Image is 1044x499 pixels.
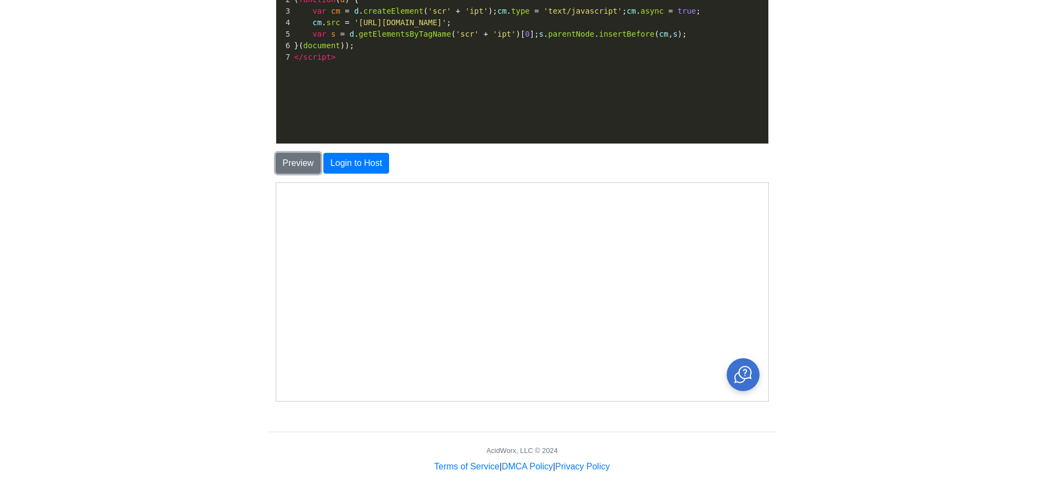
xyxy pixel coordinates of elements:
[493,30,516,38] span: 'ipt'
[599,30,654,38] span: insertBefore
[294,7,701,15] span: . ( ); . ; . ;
[303,53,331,61] span: script
[456,7,460,15] span: +
[276,51,292,63] div: 7
[363,7,424,15] span: createElement
[294,41,355,50] span: }( ));
[548,30,594,38] span: parentNode
[534,7,539,15] span: =
[312,18,322,27] span: cm
[555,462,610,471] a: Privacy Policy
[294,53,304,61] span: </
[659,30,669,38] span: cm
[483,30,488,38] span: +
[434,460,609,473] div: | |
[276,153,321,174] button: Preview
[498,7,507,15] span: cm
[502,462,553,471] a: DMCA Policy
[340,30,345,38] span: =
[345,7,349,15] span: =
[312,30,326,38] span: var
[294,30,687,38] span: . ( )[ ]; . . ( , );
[331,7,340,15] span: cm
[539,30,543,38] span: s
[350,30,354,38] span: d
[525,30,529,38] span: 0
[486,445,557,456] div: AcidWorx, LLC © 2024
[327,18,340,27] span: src
[544,7,622,15] span: 'text/javascript'
[641,7,664,15] span: async
[312,7,326,15] span: var
[677,7,696,15] span: true
[434,462,499,471] a: Terms of Service
[303,41,340,50] span: document
[456,30,479,38] span: 'scr'
[276,5,292,17] div: 3
[294,18,452,27] span: . ;
[331,30,335,38] span: s
[276,40,292,51] div: 6
[354,7,358,15] span: d
[276,28,292,40] div: 5
[668,7,672,15] span: =
[465,7,488,15] span: 'ipt'
[354,18,447,27] span: '[URL][DOMAIN_NAME]'
[428,7,451,15] span: 'scr'
[627,7,636,15] span: cm
[359,30,452,38] span: getElementsByTagName
[673,30,677,38] span: s
[345,18,349,27] span: =
[323,153,389,174] button: Login to Host
[331,53,335,61] span: >
[511,7,530,15] span: type
[276,17,292,28] div: 4
[450,175,483,208] div: Open chat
